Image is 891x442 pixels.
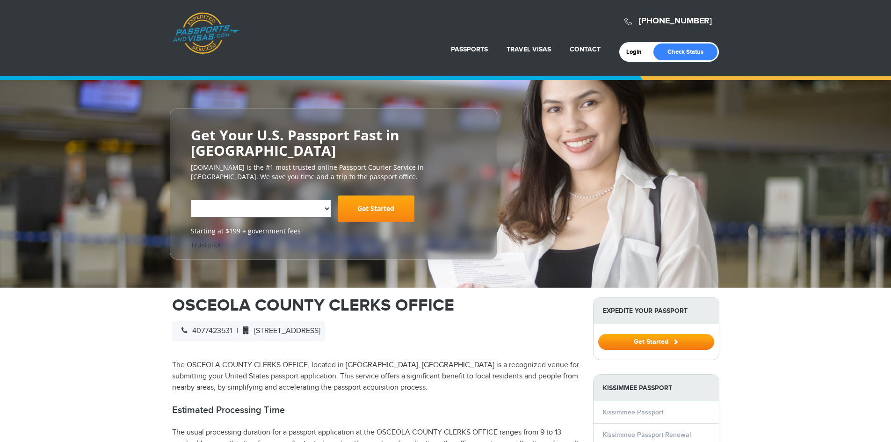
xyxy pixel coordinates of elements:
[598,334,714,350] button: Get Started
[177,326,232,335] span: 4077423531
[172,360,579,393] p: The OSCEOLA COUNTY CLERKS OFFICE, located in [GEOGRAPHIC_DATA], [GEOGRAPHIC_DATA] is a recognized...
[594,375,719,401] strong: Kissimmee Passport
[172,321,325,341] div: |
[639,16,712,26] a: [PHONE_NUMBER]
[172,405,579,416] h2: Estimated Processing Time
[238,326,320,335] span: [STREET_ADDRESS]
[191,163,476,181] p: [DOMAIN_NAME] is the #1 most trusted online Passport Courier Service in [GEOGRAPHIC_DATA]. We sav...
[191,226,476,236] span: Starting at $199 + government fees
[172,297,579,314] h1: OSCEOLA COUNTY CLERKS OFFICE
[570,45,601,53] a: Contact
[603,408,663,416] a: Kissimmee Passport
[507,45,551,53] a: Travel Visas
[451,45,488,53] a: Passports
[653,43,717,60] a: Check Status
[626,48,648,56] a: Login
[594,297,719,324] strong: Expedite Your Passport
[191,240,221,249] a: Trustpilot
[173,12,239,54] a: Passports & [DOMAIN_NAME]
[603,431,691,439] a: Kissimmee Passport Renewal
[598,338,714,345] a: Get Started
[338,196,414,222] a: Get Started
[191,127,476,158] h2: Get Your U.S. Passport Fast in [GEOGRAPHIC_DATA]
